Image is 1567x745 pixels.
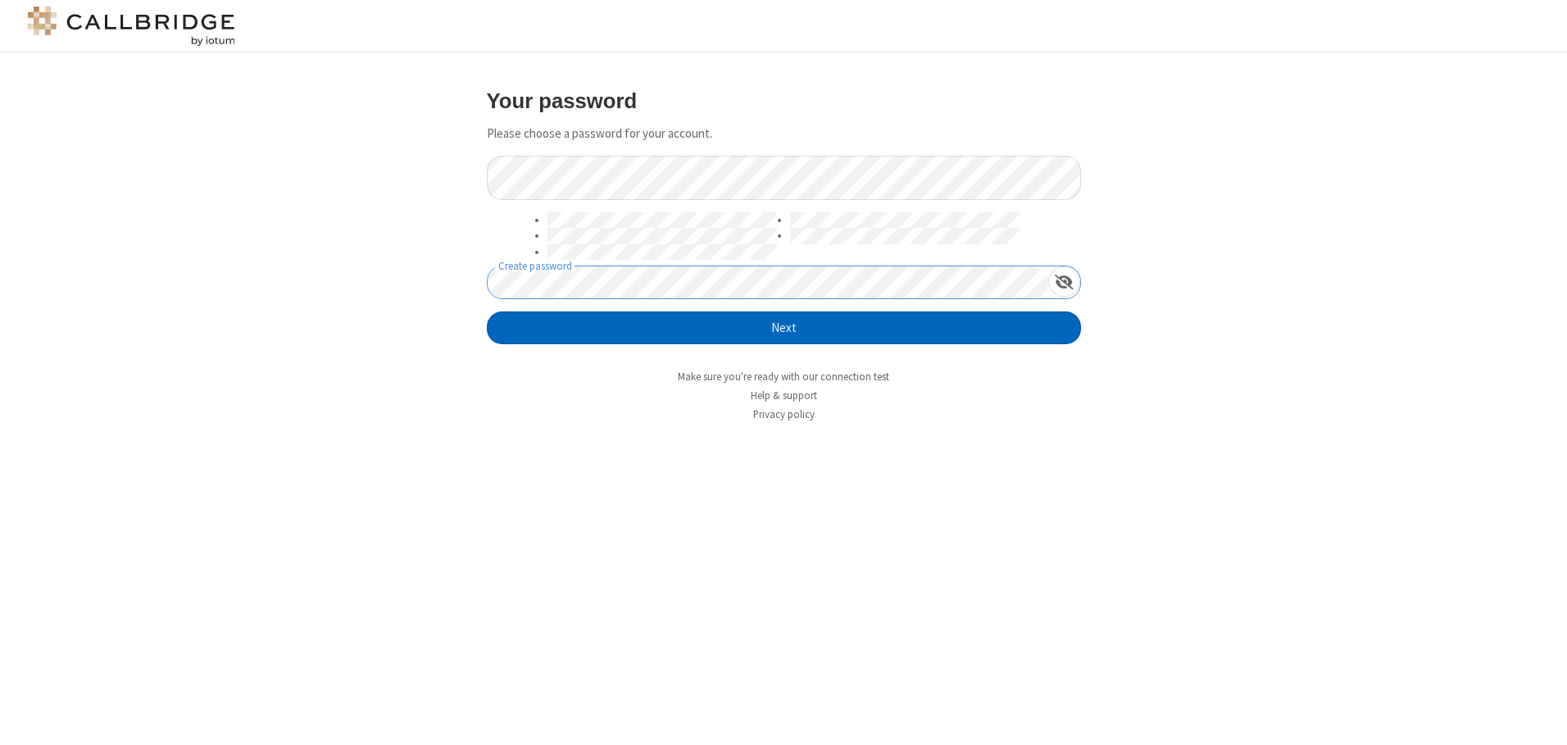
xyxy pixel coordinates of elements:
[487,89,1081,112] h3: Your password
[678,370,889,384] a: Make sure you're ready with our connection test
[753,407,815,421] a: Privacy policy
[1048,266,1080,297] div: Show password
[25,7,238,46] img: logo@2x.png
[487,125,1081,143] p: Please choose a password for your account.
[488,266,1048,298] input: Create password
[751,388,817,402] a: Help & support
[487,311,1081,344] button: Next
